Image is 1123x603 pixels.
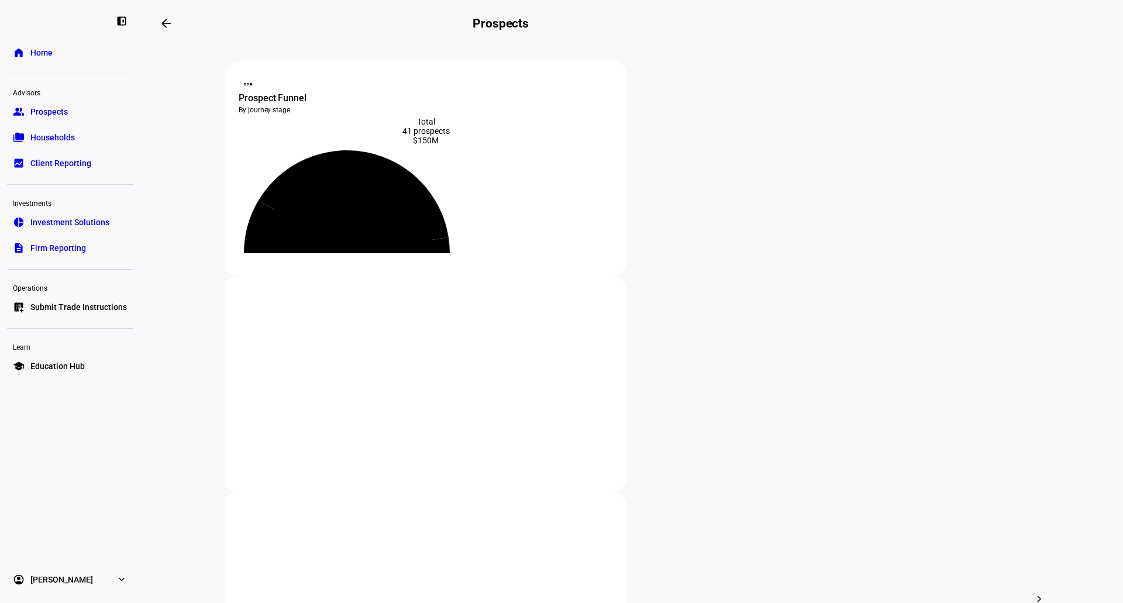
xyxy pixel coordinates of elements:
span: Home [30,47,53,58]
mat-icon: steppers [242,78,254,90]
eth-mat-symbol: description [13,242,25,254]
span: [PERSON_NAME] [30,574,93,585]
a: descriptionFirm Reporting [7,236,133,260]
eth-mat-symbol: account_circle [13,574,25,585]
div: Investments [7,194,133,211]
eth-mat-symbol: home [13,47,25,58]
eth-mat-symbol: pie_chart [13,216,25,228]
a: groupProspects [7,100,133,123]
a: folder_copyHouseholds [7,126,133,149]
eth-mat-symbol: list_alt_add [13,301,25,313]
div: Advisors [7,84,133,100]
eth-mat-symbol: school [13,360,25,372]
div: Total [239,117,613,126]
div: 41 prospects [239,126,613,136]
div: Prospect Funnel [239,91,613,105]
span: Submit Trade Instructions [30,301,127,313]
eth-mat-symbol: expand_more [116,574,128,585]
eth-mat-symbol: folder_copy [13,132,25,143]
span: Households [30,132,75,143]
span: Education Hub [30,360,85,372]
h2: Prospects [473,16,529,30]
eth-mat-symbol: bid_landscape [13,157,25,169]
span: Prospects [30,106,68,118]
a: bid_landscapeClient Reporting [7,151,133,175]
div: $150M [239,136,613,145]
a: homeHome [7,41,133,64]
mat-icon: arrow_backwards [159,16,173,30]
div: By journey stage [239,105,613,115]
span: Firm Reporting [30,242,86,254]
div: Learn [7,338,133,354]
eth-mat-symbol: left_panel_close [116,15,128,27]
span: Investment Solutions [30,216,109,228]
eth-mat-symbol: group [13,106,25,118]
a: pie_chartInvestment Solutions [7,211,133,234]
span: Client Reporting [30,157,91,169]
div: Operations [7,279,133,295]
